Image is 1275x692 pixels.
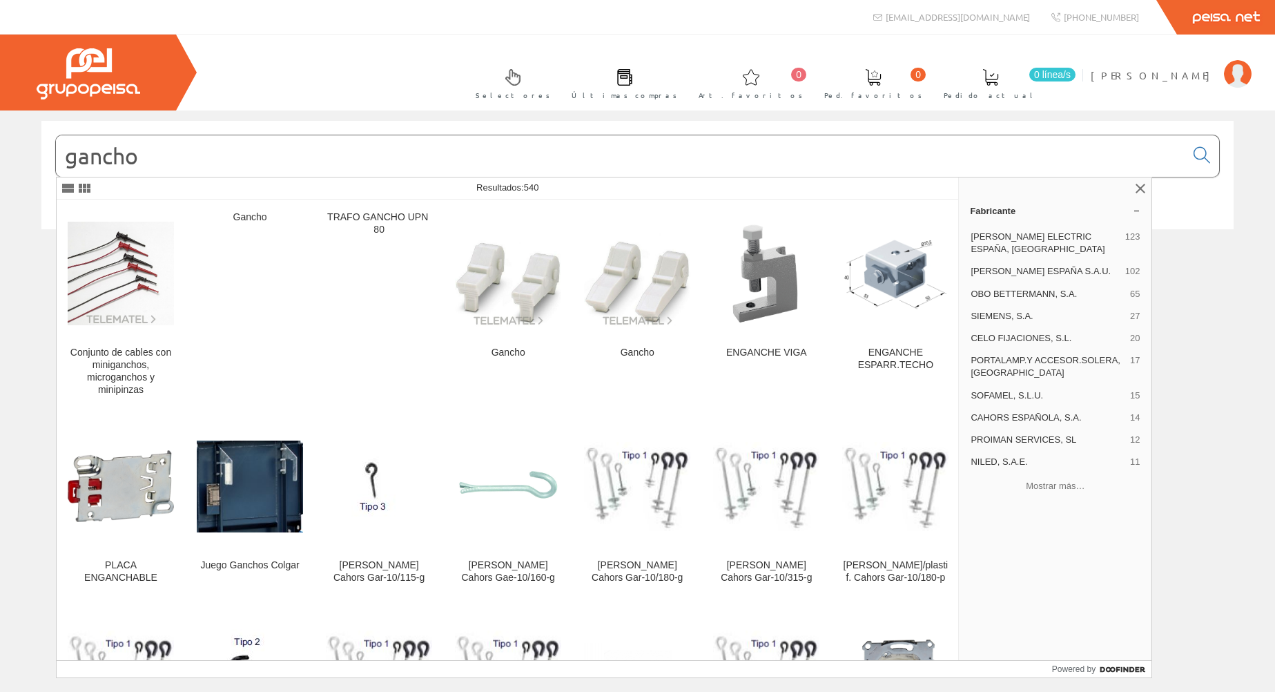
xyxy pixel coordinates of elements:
[1029,68,1076,81] span: 0 línea/s
[702,200,830,412] a: ENGANCHE VIGA ENGANCHE VIGA
[573,413,701,600] a: Gancho Galvanizado Cahors Gar-10/180-g [PERSON_NAME] Cahors Gar-10/180-g
[842,442,948,531] img: Gancho Zinc/plastif. Cahors Gar-10/180-p
[971,434,1125,446] span: PROIMAN SERVICES, SL
[444,200,572,412] a: Gancho Gancho
[68,433,174,539] img: PLACA ENGANCHABLE
[572,88,677,102] span: Últimas compras
[455,433,561,539] img: Gancho Galvanizado Cahors Gae-10/160-g
[524,182,539,193] span: 540
[1125,265,1140,278] span: 102
[831,200,960,412] a: ENGANCHE ESPARR.TECHO ENGANCHE ESPARR.TECHO
[326,559,432,584] div: [PERSON_NAME] Cahors Gar-10/115-g
[197,441,303,532] img: Juego Ganchos Colgar
[584,220,690,327] img: Gancho
[944,88,1038,102] span: Pedido actual
[842,347,948,372] div: ENGANCHE ESPARR.TECHO
[558,57,684,108] a: Últimas compras
[1064,11,1139,23] span: [PHONE_NUMBER]
[476,88,550,102] span: Selectores
[791,68,806,81] span: 0
[971,231,1119,256] span: [PERSON_NAME] ELECTRIC ESPAÑA, [GEOGRAPHIC_DATA]
[476,182,538,193] span: Resultados:
[68,559,174,584] div: PLACA ENGANCHABLE
[831,413,960,600] a: Gancho Zinc/plastif. Cahors Gar-10/180-p [PERSON_NAME]/plastif. Cahors Gar-10/180-p
[713,347,819,359] div: ENGANCHE VIGA
[911,68,926,81] span: 0
[197,559,303,572] div: Juego Ganchos Colgar
[971,354,1125,379] span: PORTALAMP.Y ACCESOR.SOLERA, [GEOGRAPHIC_DATA]
[1130,332,1140,345] span: 20
[1130,310,1140,323] span: 27
[1052,661,1152,677] a: Powered by
[971,332,1125,345] span: CELO FIJACIONES, S.L.
[964,474,1146,497] button: Mostrar más…
[1125,231,1140,256] span: 123
[713,442,819,531] img: Gancho Galvanizado Cahors Gar-10/315-g
[444,413,572,600] a: Gancho Galvanizado Cahors Gae-10/160-g [PERSON_NAME] Cahors Gae-10/160-g
[1130,390,1140,402] span: 15
[1130,354,1140,379] span: 17
[971,390,1125,402] span: SOFAMEL, S.L.U.
[326,211,432,236] div: TRAFO GANCHO UPN 80
[713,559,819,584] div: [PERSON_NAME] Cahors Gar-10/315-g
[57,200,185,412] a: Conjunto de cables con miniganchos, microganchos y minipinzas Conjunto de cables con miniganchos,...
[584,347,690,359] div: Gancho
[41,247,1234,258] div: © Grupo Peisa
[971,412,1125,424] span: CAHORS ESPAÑOLA, S.A.
[824,88,922,102] span: Ped. favoritos
[455,559,561,584] div: [PERSON_NAME] Cahors Gae-10/160-g
[971,456,1125,468] span: NILED, S.A.E.
[315,413,443,600] a: Gancho Galvanizado Cahors Gar-10/115-g [PERSON_NAME] Cahors Gar-10/115-g
[702,413,830,600] a: Gancho Galvanizado Cahors Gar-10/315-g [PERSON_NAME] Cahors Gar-10/315-g
[959,200,1151,222] a: Fabricante
[584,559,690,584] div: [PERSON_NAME] Cahors Gar-10/180-g
[842,559,948,584] div: [PERSON_NAME]/plastif. Cahors Gar-10/180-p
[462,57,557,108] a: Selectores
[1130,434,1140,446] span: 12
[68,347,174,396] div: Conjunto de cables con miniganchos, microganchos y minipinzas
[197,211,303,224] div: Gancho
[1052,663,1096,675] span: Powered by
[842,224,948,322] img: ENGANCHE ESPARR.TECHO
[573,200,701,412] a: Gancho Gancho
[37,48,140,99] img: Grupo Peisa
[455,347,561,359] div: Gancho
[1130,456,1140,468] span: 11
[186,413,314,600] a: Juego Ganchos Colgar Juego Ganchos Colgar
[717,211,816,336] img: ENGANCHE VIGA
[886,11,1030,23] span: [EMAIL_ADDRESS][DOMAIN_NAME]
[1091,57,1252,70] a: [PERSON_NAME]
[971,288,1125,300] span: OBO BETTERMANN, S.A.
[455,220,561,327] img: Gancho
[340,450,418,523] img: Gancho Galvanizado Cahors Gar-10/115-g
[1091,68,1217,82] span: [PERSON_NAME]
[699,88,803,102] span: Art. favoritos
[1130,288,1140,300] span: 65
[971,265,1119,278] span: [PERSON_NAME] ESPAÑA S.A.U.
[56,135,1185,177] input: Buscar...
[57,413,185,600] a: PLACA ENGANCHABLE PLACA ENGANCHABLE
[68,222,174,325] img: Conjunto de cables con miniganchos, microganchos y minipinzas
[186,200,314,412] a: Gancho
[584,442,690,531] img: Gancho Galvanizado Cahors Gar-10/180-g
[315,200,443,412] a: TRAFO GANCHO UPN 80
[1130,412,1140,424] span: 14
[971,310,1125,323] span: SIEMENS, S.A.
